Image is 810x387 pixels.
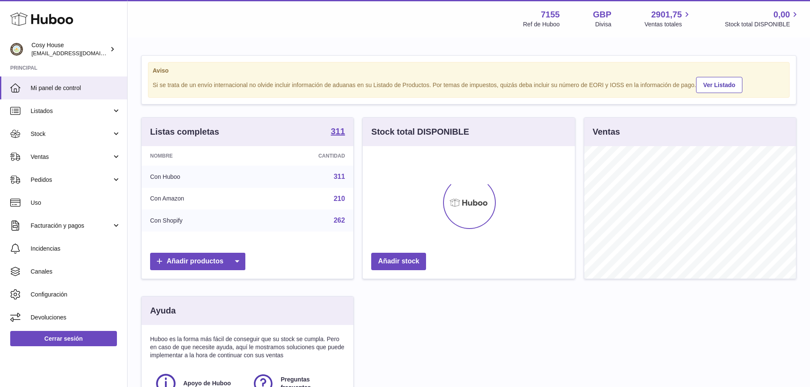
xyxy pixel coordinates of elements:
strong: GBP [593,9,611,20]
div: Divisa [595,20,611,28]
a: 0,00 Stock total DISPONIBLE [725,9,800,28]
a: 2901,75 Ventas totales [645,9,692,28]
th: Nombre [142,146,256,166]
strong: Aviso [153,67,785,75]
h3: Ventas [593,126,620,138]
span: 0,00 [773,9,790,20]
h3: Stock total DISPONIBLE [371,126,469,138]
span: Listados [31,107,112,115]
span: 2901,75 [651,9,682,20]
td: Con Huboo [142,166,256,188]
a: Ver Listado [696,77,742,93]
span: Uso [31,199,121,207]
a: 210 [334,195,345,202]
a: Añadir stock [371,253,426,270]
td: Con Amazon [142,188,256,210]
h3: Ayuda [150,305,176,316]
td: Con Shopify [142,209,256,232]
span: Ventas totales [645,20,692,28]
a: 262 [334,217,345,224]
span: Incidencias [31,245,121,253]
div: Si se trata de un envío internacional no olvide incluir información de aduanas en su Listado de P... [153,76,785,93]
span: Pedidos [31,176,112,184]
h3: Listas completas [150,126,219,138]
span: Canales [31,268,121,276]
span: Facturación y pagos [31,222,112,230]
span: Stock [31,130,112,138]
div: Cosy House [31,41,108,57]
a: Cerrar sesión [10,331,117,346]
img: internalAdmin-7155@internal.huboo.com [10,43,23,56]
th: Cantidad [256,146,354,166]
span: Mi panel de control [31,84,121,92]
a: Añadir productos [150,253,245,270]
a: 311 [331,127,345,137]
span: Ventas [31,153,112,161]
strong: 311 [331,127,345,136]
p: Huboo es la forma más fácil de conseguir que su stock se cumpla. Pero en caso de que necesite ayu... [150,335,345,359]
a: 311 [334,173,345,180]
div: Ref de Huboo [523,20,560,28]
span: [EMAIL_ADDRESS][DOMAIN_NAME] [31,50,125,56]
span: Stock total DISPONIBLE [725,20,800,28]
span: Devoluciones [31,314,121,322]
span: Configuración [31,291,121,299]
strong: 7155 [541,9,560,20]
